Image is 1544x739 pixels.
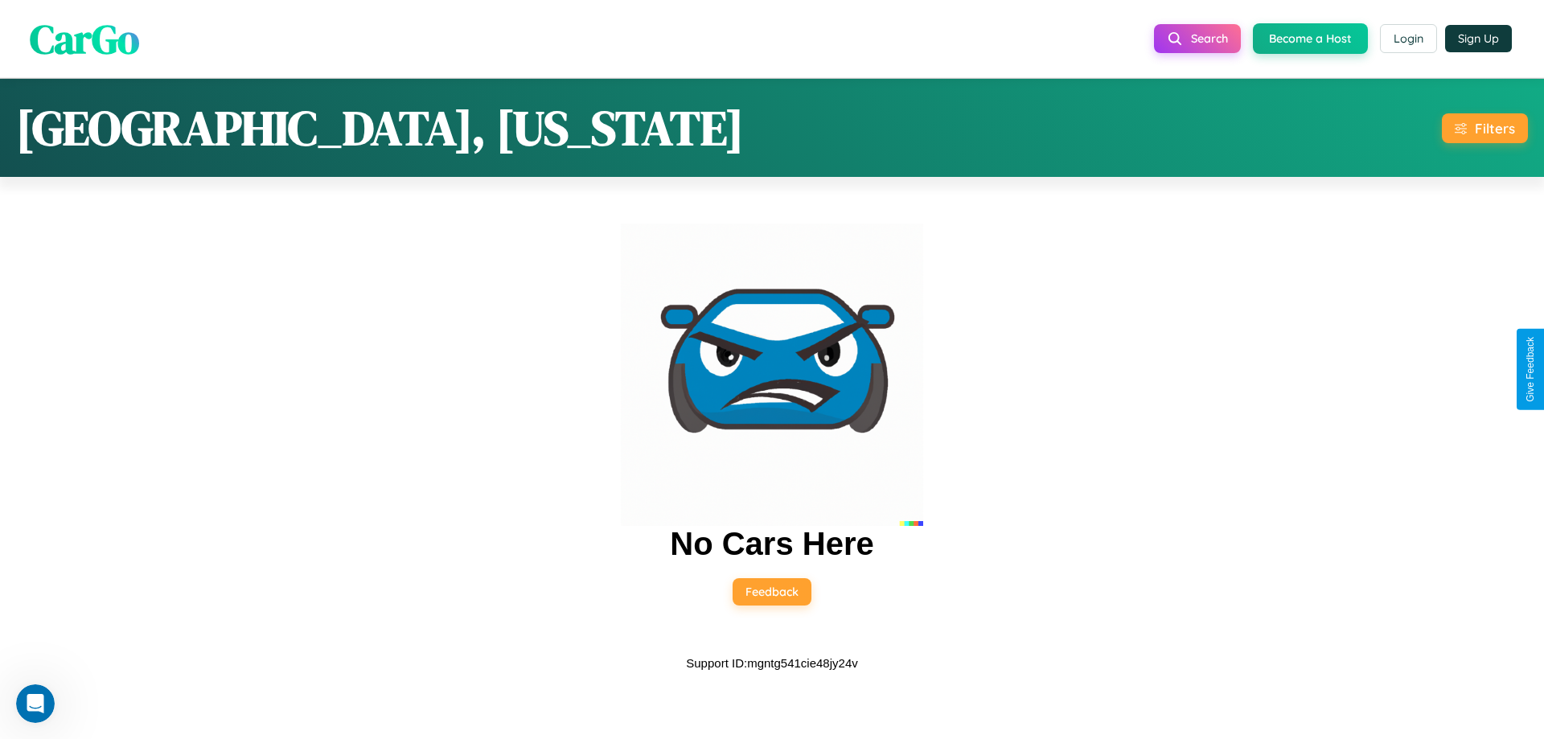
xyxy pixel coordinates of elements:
span: CarGo [30,10,139,66]
button: Login [1380,24,1437,53]
h1: [GEOGRAPHIC_DATA], [US_STATE] [16,95,744,161]
button: Search [1154,24,1241,53]
p: Support ID: mgntg541cie48jy24v [686,652,857,674]
span: Search [1191,31,1228,46]
button: Sign Up [1445,25,1512,52]
button: Become a Host [1253,23,1368,54]
button: Filters [1442,113,1528,143]
button: Feedback [733,578,811,606]
img: car [621,224,923,526]
div: Give Feedback [1525,337,1536,402]
h2: No Cars Here [670,526,873,562]
div: Filters [1475,120,1515,137]
iframe: Intercom live chat [16,684,55,723]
